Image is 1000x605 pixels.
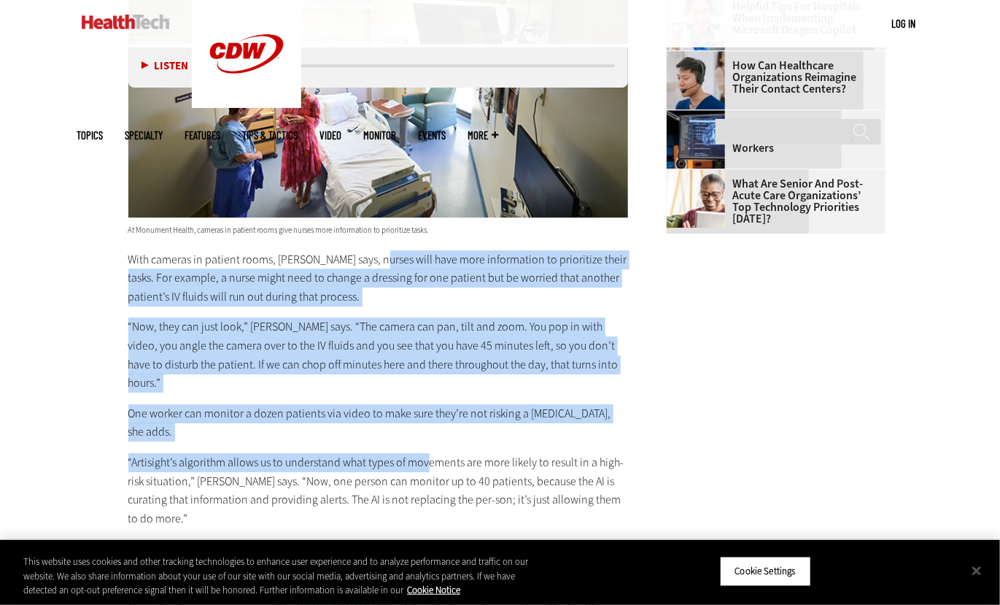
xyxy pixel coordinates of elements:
[128,250,629,307] p: With cameras in patient rooms, [PERSON_NAME] says, nurses will have more information to prioritiz...
[892,16,916,31] div: User menu
[961,555,993,587] button: Close
[128,225,429,236] span: At Monument Health, cameras in patient rooms give nurses more ­information to ­prioritize tasks.
[243,130,298,141] a: Tips & Tactics
[667,119,877,154] a: 4 Key Aspects That Make AI PCs Attractive to Healthcare Workers
[667,110,732,122] a: Desktop monitor with brain AI concept
[364,130,397,141] a: MonITor
[892,17,916,30] a: Log in
[192,96,301,112] a: CDW
[77,130,104,141] span: Topics
[185,130,221,141] a: Features
[419,130,446,141] a: Events
[125,130,163,141] span: Specialty
[128,404,629,442] p: One worker can monitor a dozen patients via video to make sure they’re not risking a [MEDICAL_DAT...
[468,130,499,141] span: More
[320,130,342,141] a: Video
[128,317,629,392] p: “Now, they can just look,” [PERSON_NAME] says. “The camera can pan, tilt and zoom. You pop in wit...
[407,584,460,596] a: More information about your privacy
[667,110,725,169] img: Desktop monitor with brain AI concept
[128,453,629,528] p: “Artisight’s algorithm allows us to understand what types of movements are more likely to result ...
[720,556,811,587] button: Cookie Settings
[667,169,725,228] img: Older person using tablet
[667,169,732,181] a: Older person using tablet
[82,15,170,29] img: Home
[667,178,877,225] a: What Are Senior and Post-Acute Care Organizations’ Top Technology Priorities [DATE]?
[23,555,550,598] div: This website uses cookies and other tracking technologies to enhance user experience and to analy...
